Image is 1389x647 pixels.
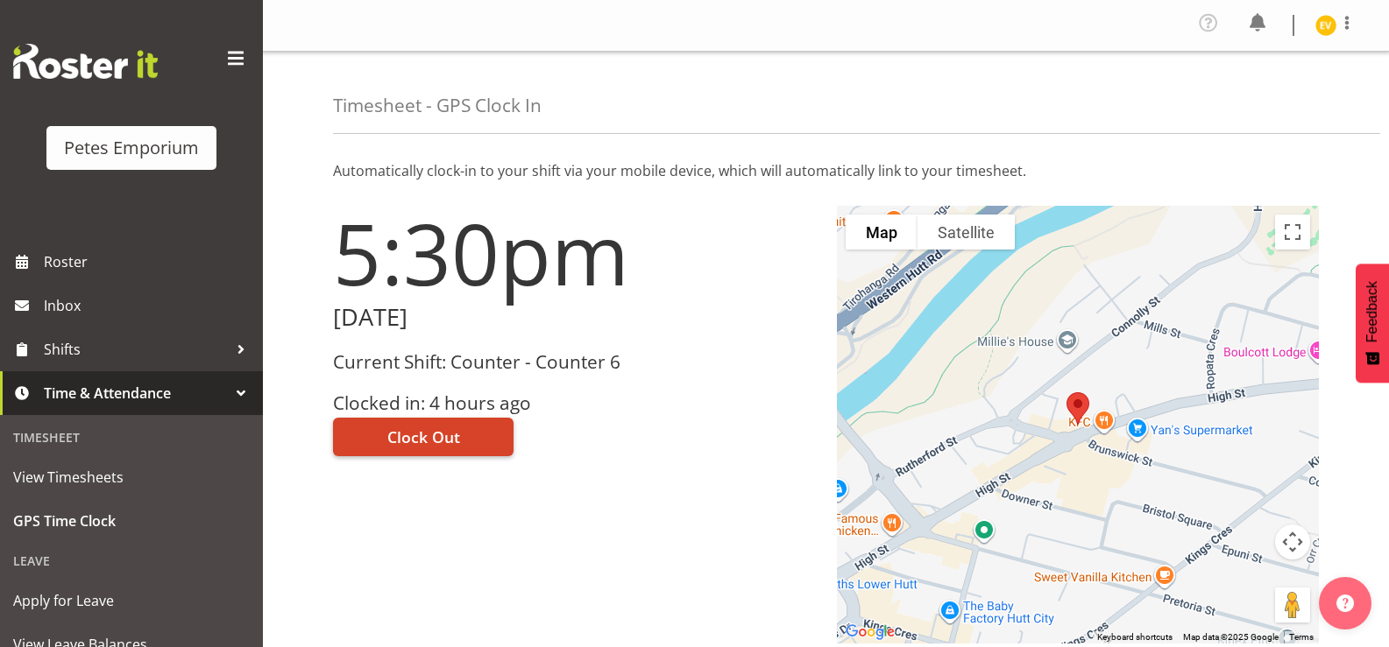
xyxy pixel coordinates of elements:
h4: Timesheet - GPS Clock In [333,95,542,116]
button: Clock Out [333,418,514,456]
a: Apply for Leave [4,579,259,622]
span: Clock Out [387,425,460,448]
span: View Timesheets [13,464,250,490]
div: Petes Emporium [64,135,199,161]
div: Timesheet [4,419,259,455]
button: Map camera controls [1275,524,1310,559]
span: Roster [44,249,254,275]
button: Drag Pegman onto the map to open Street View [1275,587,1310,622]
button: Feedback - Show survey [1356,264,1389,383]
a: Terms (opens in new tab) [1289,632,1314,642]
img: Rosterit website logo [13,44,158,79]
span: Feedback [1364,281,1380,342]
h2: [DATE] [333,304,816,331]
a: GPS Time Clock [4,499,259,543]
a: View Timesheets [4,455,259,499]
img: eva-vailini10223.jpg [1315,15,1336,36]
span: Apply for Leave [13,587,250,614]
span: GPS Time Clock [13,508,250,534]
button: Keyboard shortcuts [1097,631,1173,643]
img: Google [841,621,899,643]
button: Show street map [846,214,918,250]
h3: Clocked in: 4 hours ago [333,393,816,413]
div: Leave [4,543,259,579]
button: Show satellite imagery [918,214,1015,250]
button: Toggle fullscreen view [1275,214,1310,250]
p: Automatically clock-in to your shift via your mobile device, which will automatically link to you... [333,160,1319,181]
span: Inbox [44,292,254,319]
h1: 5:30pm [333,206,816,300]
span: Shifts [44,336,228,362]
h3: Current Shift: Counter - Counter 6 [333,352,816,372]
img: help-xxl-2.png [1336,594,1354,612]
span: Time & Attendance [44,380,228,406]
span: Map data ©2025 Google [1183,632,1279,642]
a: Open this area in Google Maps (opens a new window) [841,621,899,643]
